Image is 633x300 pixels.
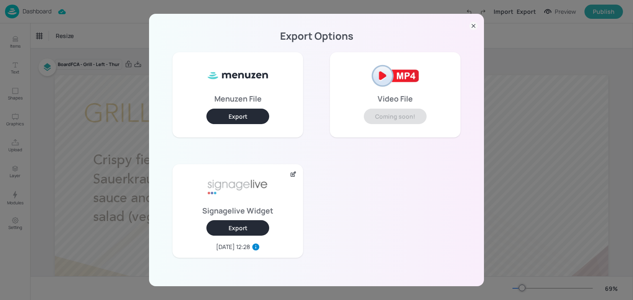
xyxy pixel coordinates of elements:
button: Export [206,109,269,124]
p: Video File [378,96,413,102]
img: mp4-2af2121e.png [364,59,427,92]
button: Export [206,220,269,236]
img: signage-live-aafa7296.png [206,171,269,204]
div: [DATE] 12:28 [216,242,250,251]
p: Export Options [159,33,474,39]
p: Menuzen File [214,96,262,102]
svg: Last export widget in this device [252,243,260,251]
p: Signagelive Widget [202,208,273,214]
img: ml8WC8f0XxQ8HKVnnVUe7f5Gv1vbApsJzyFa2MjOoB8SUy3kBkfteYo5TIAmtfcjWXsj8oHYkuYqrJRUn+qckOrNdzmSzIzkA... [206,59,269,92]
